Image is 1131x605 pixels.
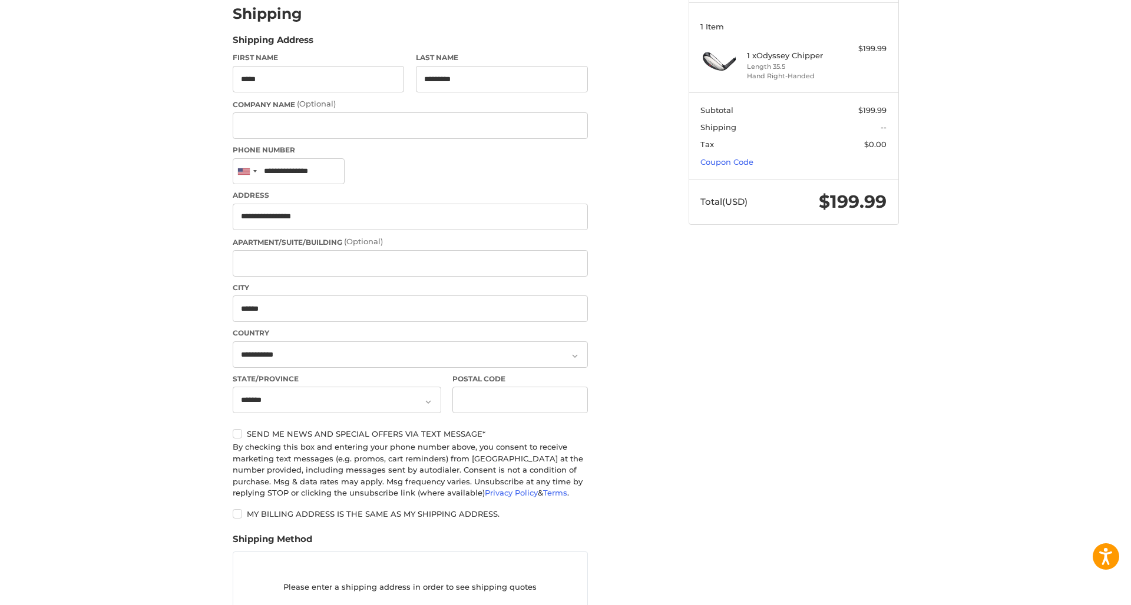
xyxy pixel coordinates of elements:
[297,99,336,108] small: (Optional)
[233,5,302,23] h2: Shipping
[233,429,588,438] label: Send me news and special offers via text message*
[700,22,887,31] h3: 1 Item
[233,190,588,201] label: Address
[233,98,588,110] label: Company Name
[881,122,887,132] span: --
[858,105,887,115] span: $199.99
[700,196,748,207] span: Total (USD)
[233,145,588,155] label: Phone Number
[747,62,837,72] li: Length 35.5
[233,533,312,551] legend: Shipping Method
[864,139,887,149] span: $0.00
[233,374,441,384] label: State/Province
[840,43,887,55] div: $199.99
[233,441,588,499] div: By checking this box and entering your phone number above, you consent to receive marketing text ...
[416,52,588,63] label: Last Name
[747,71,837,81] li: Hand Right-Handed
[233,52,405,63] label: First Name
[543,488,567,497] a: Terms
[747,51,837,60] h4: 1 x Odyssey Chipper
[700,122,736,132] span: Shipping
[233,509,588,518] label: My billing address is the same as my shipping address.
[233,328,588,338] label: Country
[700,139,714,149] span: Tax
[819,191,887,212] span: $199.99
[700,157,753,167] a: Coupon Code
[233,236,588,248] label: Apartment/Suite/Building
[700,105,733,115] span: Subtotal
[233,282,588,293] label: City
[233,159,260,184] div: United States: +1
[344,237,383,246] small: (Optional)
[452,374,588,384] label: Postal Code
[233,34,313,52] legend: Shipping Address
[485,488,538,497] a: Privacy Policy
[233,576,587,599] p: Please enter a shipping address in order to see shipping quotes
